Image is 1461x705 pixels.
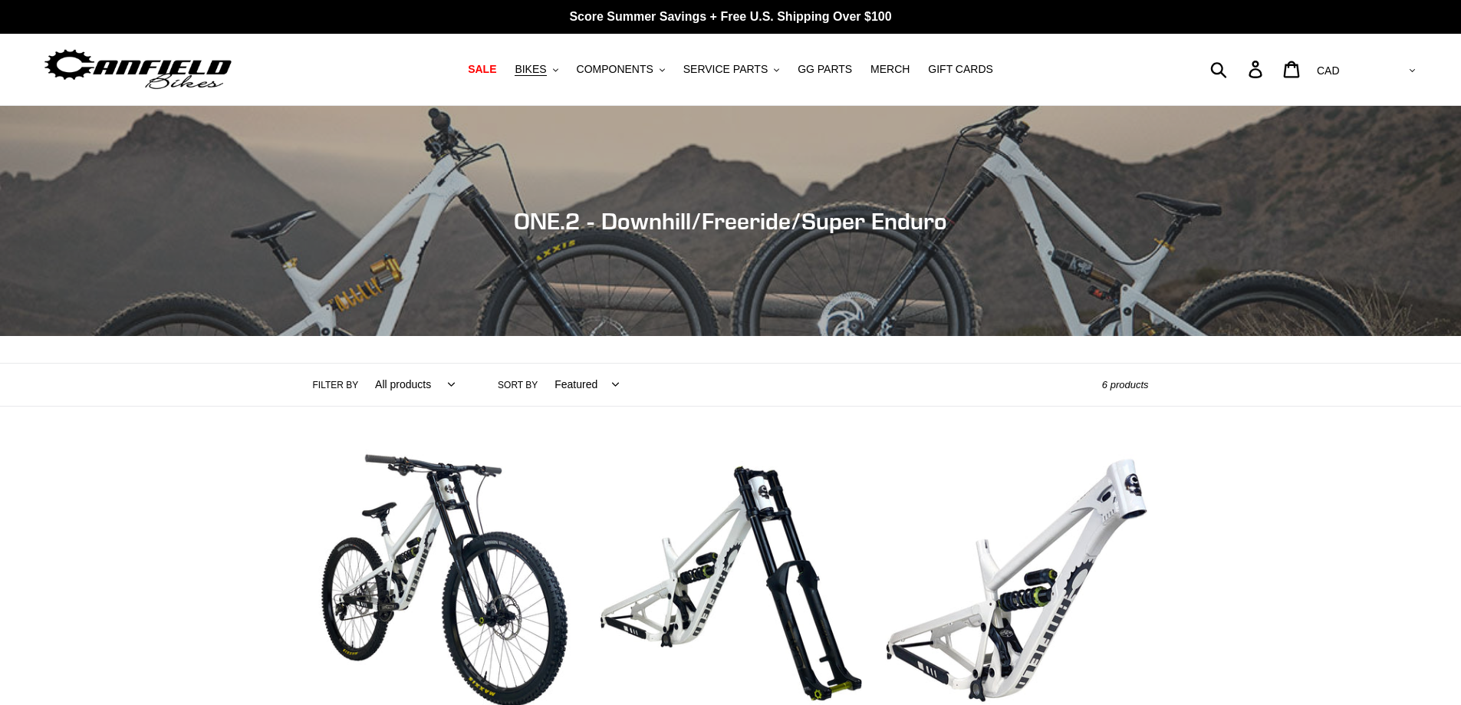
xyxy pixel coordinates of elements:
[577,63,653,76] span: COMPONENTS
[569,59,673,80] button: COMPONENTS
[683,63,768,76] span: SERVICE PARTS
[514,207,947,235] span: ONE.2 - Downhill/Freeride/Super Enduro
[798,63,852,76] span: GG PARTS
[515,63,546,76] span: BIKES
[870,63,910,76] span: MERCH
[1219,52,1258,86] input: Search
[498,378,538,392] label: Sort by
[1102,379,1149,390] span: 6 products
[507,59,565,80] button: BIKES
[468,63,496,76] span: SALE
[928,63,993,76] span: GIFT CARDS
[920,59,1001,80] a: GIFT CARDS
[863,59,917,80] a: MERCH
[460,59,504,80] a: SALE
[42,45,234,94] img: Canfield Bikes
[790,59,860,80] a: GG PARTS
[676,59,787,80] button: SERVICE PARTS
[313,378,359,392] label: Filter by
